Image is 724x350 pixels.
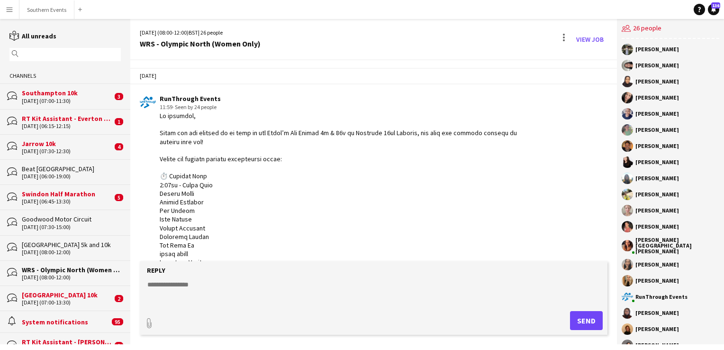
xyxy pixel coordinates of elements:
[622,19,719,39] div: 26 people
[172,103,217,111] span: · Seen by 24 people
[160,103,529,111] div: 11:59
[22,173,121,180] div: [DATE] (06:00-19:00)
[115,194,123,201] span: 5
[160,94,529,103] div: RunThrough Events
[572,32,607,47] a: View Job
[22,266,121,274] div: WRS - Olympic North (Women Only)
[635,159,679,165] div: [PERSON_NAME]
[115,118,123,125] span: 1
[635,310,679,316] div: [PERSON_NAME]
[635,278,679,284] div: [PERSON_NAME]
[115,93,123,100] span: 3
[22,123,112,129] div: [DATE] (06:15-12:15)
[9,32,56,40] a: All unreads
[22,338,112,346] div: RT Kit Assistant - [PERSON_NAME]
[147,266,165,275] label: Reply
[635,237,719,254] div: [PERSON_NAME] [GEOGRAPHIC_DATA][PERSON_NAME]
[22,224,121,230] div: [DATE] (07:30-15:00)
[635,192,679,197] div: [PERSON_NAME]
[570,311,603,330] button: Send
[635,326,679,332] div: [PERSON_NAME]
[635,224,679,230] div: [PERSON_NAME]
[22,148,112,155] div: [DATE] (07:30-12:30)
[140,28,261,37] div: [DATE] (08:00-12:00) | 26 people
[635,342,679,348] div: [PERSON_NAME]
[22,190,112,198] div: Swindon Half Marathon
[115,295,123,302] span: 2
[22,249,121,256] div: [DATE] (08:00-12:00)
[22,291,112,299] div: [GEOGRAPHIC_DATA] 10k
[22,198,112,205] div: [DATE] (06:45-13:30)
[130,68,617,84] div: [DATE]
[22,98,112,104] div: [DATE] (07:00-11:30)
[22,215,121,223] div: Goodwood Motor Circuit
[140,39,261,48] div: WRS - Olympic North (Women Only)
[635,111,679,117] div: [PERSON_NAME]
[635,294,688,300] div: RunThrough Events
[19,0,74,19] button: Southern Events
[708,4,719,15] a: 136
[115,143,123,150] span: 4
[22,240,121,249] div: [GEOGRAPHIC_DATA] 5k and 10k
[635,208,679,213] div: [PERSON_NAME]
[635,262,679,267] div: [PERSON_NAME]
[22,89,112,97] div: Southampton 10k
[22,114,112,123] div: RT Kit Assistant - Everton 10k
[115,342,123,349] span: 1
[635,127,679,133] div: [PERSON_NAME]
[112,318,123,325] span: 95
[711,2,720,9] span: 136
[22,318,109,326] div: System notifications
[635,63,679,68] div: [PERSON_NAME]
[635,95,679,101] div: [PERSON_NAME]
[635,46,679,52] div: [PERSON_NAME]
[22,299,112,306] div: [DATE] (07:00-13:30)
[635,175,679,181] div: [PERSON_NAME]
[635,143,679,149] div: [PERSON_NAME]
[635,79,679,84] div: [PERSON_NAME]
[22,139,112,148] div: Jarrow 10k
[189,29,198,36] span: BST
[22,274,121,281] div: [DATE] (08:00-12:00)
[22,165,121,173] div: Beat [GEOGRAPHIC_DATA]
